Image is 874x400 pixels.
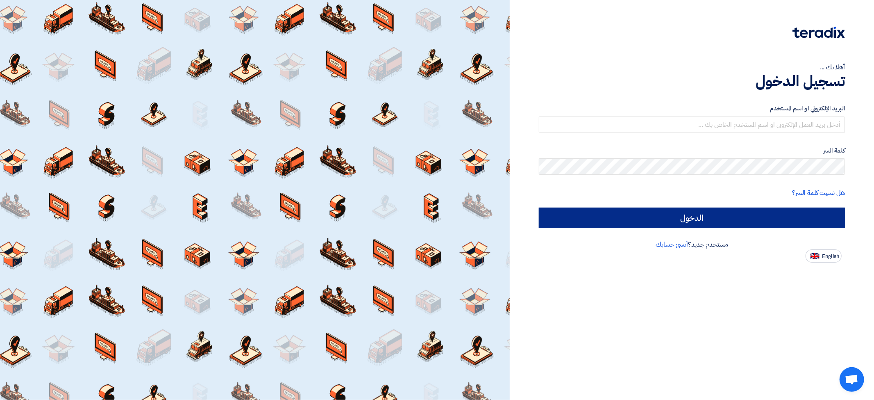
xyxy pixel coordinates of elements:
a: هل نسيت كلمة السر؟ [792,188,845,198]
input: أدخل بريد العمل الإلكتروني او اسم المستخدم الخاص بك ... [539,117,845,133]
a: دردشة مفتوحة [840,367,864,392]
img: en-US.png [810,253,820,259]
label: كلمة السر [539,146,845,155]
a: أنشئ حسابك [656,240,688,249]
div: مستخدم جديد؟ [539,240,845,249]
span: English [822,254,839,259]
button: English [806,249,842,263]
label: البريد الإلكتروني او اسم المستخدم [539,104,845,113]
img: Teradix logo [792,27,845,38]
input: الدخول [539,208,845,228]
h1: تسجيل الدخول [539,72,845,90]
div: أهلا بك ... [539,62,845,72]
